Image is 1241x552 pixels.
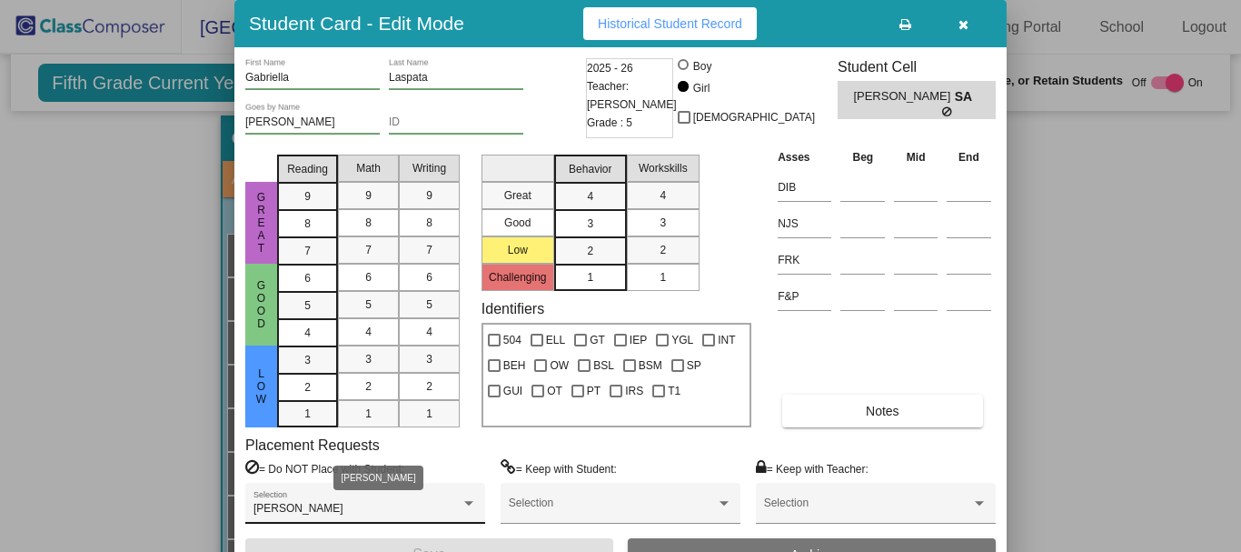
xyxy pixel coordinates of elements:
span: T1 [668,380,680,402]
th: End [942,147,996,167]
div: Boy [692,58,712,75]
span: Notes [866,404,899,418]
th: Mid [889,147,942,167]
span: Workskills [639,160,688,176]
span: 1 [587,269,593,286]
span: OW [550,355,569,376]
span: 3 [660,215,666,231]
span: 4 [426,324,432,340]
span: 4 [587,188,593,205]
th: Beg [836,147,889,167]
span: 2 [587,243,593,259]
span: 4 [660,187,666,204]
input: assessment [778,246,831,274]
span: 6 [304,270,311,286]
span: 2 [365,378,372,395]
span: Good [253,279,270,330]
label: = Keep with Teacher: [756,459,869,477]
span: Great [253,191,270,255]
label: Identifiers [482,300,544,317]
span: Historical Student Record [598,16,742,31]
span: Math [356,160,381,176]
span: 1 [304,406,311,422]
span: [PERSON_NAME] [253,502,343,515]
span: PT [587,380,601,402]
span: 3 [304,352,311,368]
span: BSM [639,355,662,376]
span: 5 [304,297,311,314]
span: 2 [426,378,432,395]
span: 3 [365,351,372,367]
span: IRS [625,380,643,402]
span: 3 [426,351,432,367]
input: assessment [778,283,831,310]
span: 4 [304,325,311,341]
span: 4 [365,324,372,340]
span: 7 [365,242,372,258]
label: = Keep with Student: [501,459,617,477]
span: [PERSON_NAME] [853,87,954,106]
input: goes by name [245,116,380,129]
span: 8 [426,215,432,231]
span: OT [547,380,562,402]
span: 9 [304,188,311,205]
th: Asses [773,147,836,167]
span: Grade : 5 [587,114,632,132]
span: ELL [546,329,565,351]
button: Notes [782,395,982,427]
span: 8 [304,216,311,232]
span: 3 [587,216,593,232]
span: 2 [660,242,666,258]
button: Historical Student Record [583,7,757,40]
span: 7 [304,243,311,259]
h3: Student Cell [838,58,996,75]
span: [DEMOGRAPHIC_DATA] [693,106,815,128]
span: 1 [426,406,432,422]
span: Low [253,367,270,406]
span: GT [590,329,605,351]
span: 9 [365,187,372,204]
span: 5 [426,296,432,313]
span: 6 [426,269,432,286]
span: SA [955,87,980,106]
span: 6 [365,269,372,286]
input: assessment [778,210,831,237]
span: Reading [287,161,328,177]
span: 1 [365,406,372,422]
span: IEP [630,329,647,351]
span: 7 [426,242,432,258]
input: assessment [778,174,831,201]
span: 5 [365,296,372,313]
span: 9 [426,187,432,204]
span: 504 [503,329,521,351]
span: 1 [660,269,666,286]
span: 2025 - 26 [587,59,633,77]
label: Placement Requests [245,437,380,454]
span: Teacher: [PERSON_NAME] [587,77,677,114]
span: Writing [412,160,446,176]
span: 8 [365,215,372,231]
h3: Student Card - Edit Mode [249,12,464,35]
span: BEH [503,355,526,376]
span: Behavior [569,161,611,177]
span: 2 [304,379,311,396]
div: Girl [692,80,710,96]
span: BSL [593,355,614,376]
span: SP [687,355,701,376]
span: YGL [671,329,693,351]
label: = Do NOT Place with Student: [245,459,404,477]
span: INT [718,329,735,351]
span: GUI [503,380,522,402]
